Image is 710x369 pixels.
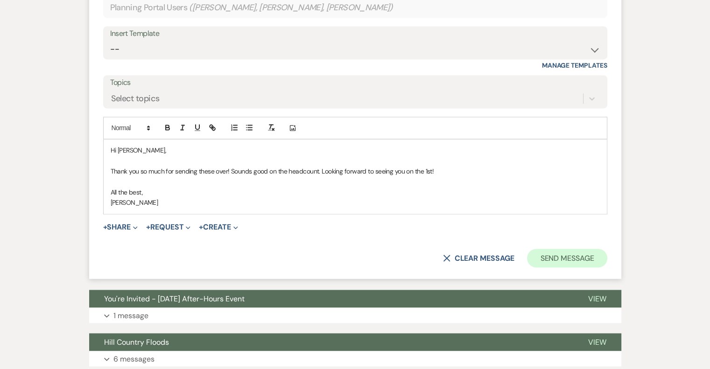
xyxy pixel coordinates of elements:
button: Create [199,223,238,231]
p: All the best, [111,187,600,197]
button: Send Message [527,249,607,267]
label: Topics [110,76,600,90]
p: Hi [PERSON_NAME], [111,145,600,155]
button: 6 messages [89,351,621,367]
button: Share [103,223,138,231]
span: + [103,223,107,231]
span: ( [PERSON_NAME], [PERSON_NAME], [PERSON_NAME] ) [189,1,393,14]
button: 1 message [89,307,621,323]
span: Hill Country Floods [104,337,169,347]
span: + [199,223,203,231]
p: Thank you so much for sending these over! Sounds good on the headcount. Looking forward to seeing... [111,166,600,176]
button: View [573,290,621,307]
p: [PERSON_NAME] [111,197,600,208]
button: Request [146,223,190,231]
div: Select topics [111,92,160,105]
span: View [588,337,606,347]
div: Insert Template [110,27,600,41]
span: View [588,293,606,303]
p: 1 message [113,309,148,321]
button: View [573,333,621,351]
button: Hill Country Floods [89,333,573,351]
span: + [146,223,150,231]
a: Manage Templates [542,61,607,70]
span: You're Invited - [DATE] After-Hours Event [104,293,245,303]
button: You're Invited - [DATE] After-Hours Event [89,290,573,307]
p: 6 messages [113,353,155,365]
button: Clear message [443,254,514,262]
